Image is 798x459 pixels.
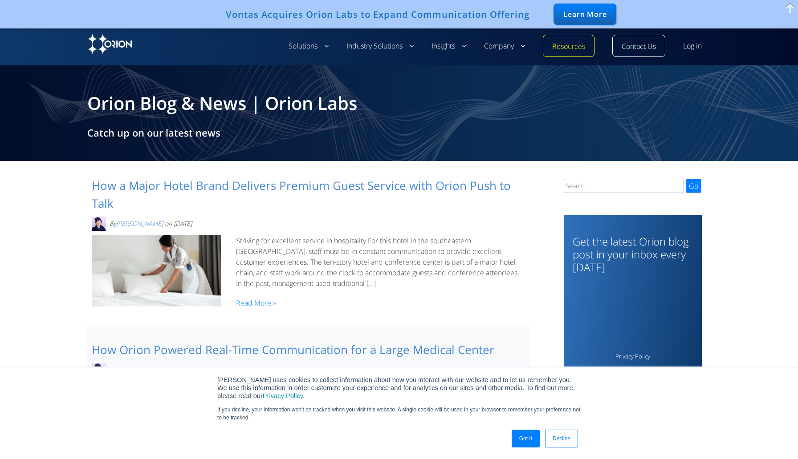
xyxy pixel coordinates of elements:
[615,352,650,361] a: Privacy Policy
[116,366,163,374] a: [PERSON_NAME]
[346,41,414,52] a: Industry Solutions
[110,219,165,228] span: By
[92,231,225,311] img: Orion Sync being used in the Hospitality Industry
[226,9,529,20] div: Vontas Acquires Orion Labs to Expand Communication Offering
[686,179,701,193] input: Go
[116,219,163,228] a: [PERSON_NAME]
[554,4,616,25] div: Learn More
[432,41,466,52] a: Insights
[484,41,525,52] a: Company
[87,91,711,115] h1: Orion Blog & News | Orion Labs
[174,366,192,374] time: [DATE]
[289,41,329,52] a: Solutions
[552,41,585,52] a: Resources
[165,366,172,374] span: on
[92,217,106,231] img: Vanessa 2022 photo
[263,392,303,399] a: Privacy Policy
[683,41,702,52] a: Log in
[92,177,511,212] a: How a Major Hotel Brand Delivers Premium Guest Service with Orion Push to Talk
[217,406,581,422] p: If you decline, your information won’t be tracked when you visit this website. A single cookie wi...
[92,363,106,377] img: Vanessa 2022 photo
[512,430,540,447] a: Got It
[236,235,523,289] p: Striving for excellent service in hospitality For this hotel in the southeastern [GEOGRAPHIC_DATA...
[573,284,693,351] iframe: Form 1
[87,34,132,54] img: Orion
[92,342,494,358] a: How Orion Powered Real-Time Communication for a Large Medical Center
[753,416,798,459] iframe: Chat Widget
[573,235,693,274] h3: Get the latest Orion blog post in your inbox every [DATE]
[217,376,575,399] span: [PERSON_NAME] uses cookies to collect information about how you interact with our website and to ...
[174,219,192,228] time: [DATE]
[236,298,276,309] a: Read More »
[165,219,172,228] span: on
[87,127,711,138] p: Catch up on our latest news
[110,366,165,374] span: By
[622,41,656,52] a: Contact Us
[545,430,578,447] a: Decline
